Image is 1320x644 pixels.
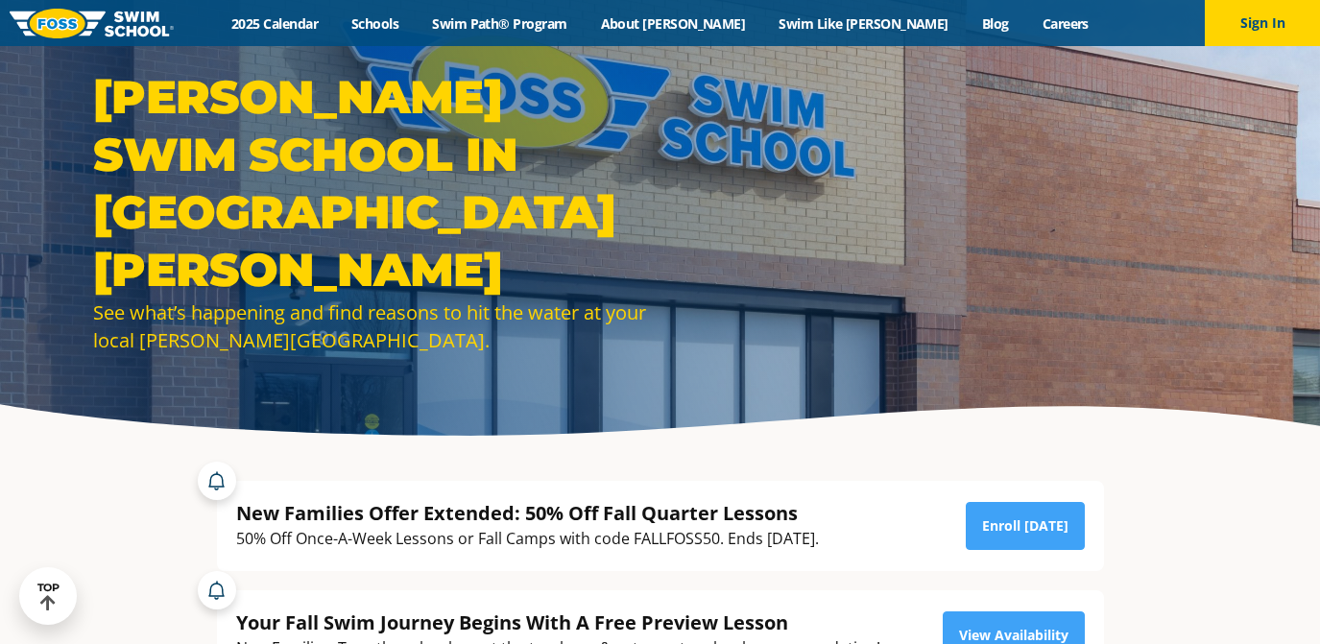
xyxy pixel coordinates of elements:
[236,500,819,526] div: New Families Offer Extended: 50% Off Fall Quarter Lessons
[416,14,584,33] a: Swim Path® Program
[965,14,1025,33] a: Blog
[762,14,966,33] a: Swim Like [PERSON_NAME]
[584,14,762,33] a: About [PERSON_NAME]
[10,9,174,38] img: FOSS Swim School Logo
[236,526,819,552] div: 50% Off Once-A-Week Lessons or Fall Camps with code FALLFOSS50. Ends [DATE].
[236,609,880,635] div: Your Fall Swim Journey Begins With A Free Preview Lesson
[37,582,60,611] div: TOP
[1025,14,1105,33] a: Careers
[93,298,650,354] div: See what’s happening and find reasons to hit the water at your local [PERSON_NAME][GEOGRAPHIC_DATA].
[335,14,416,33] a: Schools
[966,502,1085,550] a: Enroll [DATE]
[93,68,650,298] h1: [PERSON_NAME] Swim School in [GEOGRAPHIC_DATA][PERSON_NAME]
[215,14,335,33] a: 2025 Calendar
